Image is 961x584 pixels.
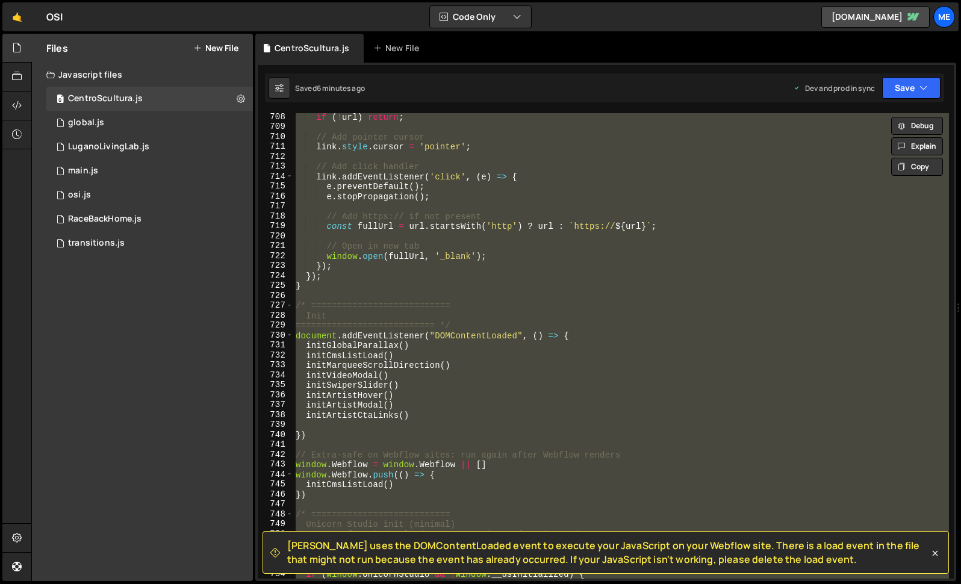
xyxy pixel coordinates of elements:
[46,135,253,159] div: 13341/42528.js
[891,158,943,176] button: Copy
[46,42,68,55] h2: Files
[258,311,293,321] div: 728
[258,320,293,331] div: 729
[57,95,64,105] span: 0
[258,251,293,261] div: 722
[258,231,293,241] div: 720
[295,83,365,93] div: Saved
[258,340,293,350] div: 731
[373,42,424,54] div: New File
[891,137,943,155] button: Explain
[68,166,98,176] div: main.js
[258,152,293,162] div: 712
[258,470,293,480] div: 744
[258,211,293,222] div: 718
[258,479,293,489] div: 745
[46,111,253,135] div: 13341/33269.js
[258,191,293,202] div: 716
[258,440,293,450] div: 741
[275,42,349,54] div: CentroScultura.js
[430,6,531,28] button: Code Only
[258,291,293,301] div: 726
[258,122,293,132] div: 709
[258,420,293,430] div: 739
[258,181,293,191] div: 715
[258,450,293,460] div: 742
[258,370,293,381] div: 734
[793,83,875,93] div: Dev and prod in sync
[258,559,293,569] div: 753
[32,63,253,87] div: Javascript files
[258,331,293,341] div: 730
[258,499,293,509] div: 747
[258,112,293,122] div: 708
[258,380,293,390] div: 735
[317,83,365,93] div: 6 minutes ago
[258,489,293,500] div: 746
[68,238,125,249] div: transitions.js
[258,261,293,271] div: 723
[68,93,143,104] div: CentroScultura.js
[287,539,929,566] span: [PERSON_NAME] uses the DOMContentLoaded event to execute your JavaScript on your Webflow site. Th...
[258,300,293,311] div: 727
[68,190,91,200] div: osi.js
[46,159,253,183] div: 13341/38761.js
[258,281,293,291] div: 725
[258,132,293,142] div: 710
[933,6,955,28] a: Me
[46,183,253,207] div: 13341/44702.js
[46,87,253,111] div: 13341/48262.js
[258,569,293,579] div: 754
[258,410,293,420] div: 738
[882,77,941,99] button: Save
[891,117,943,135] button: Debug
[258,549,293,559] div: 752
[193,43,238,53] button: New File
[258,161,293,172] div: 713
[258,519,293,529] div: 749
[46,231,253,255] div: 13341/38831.js
[821,6,930,28] a: [DOMAIN_NAME]
[68,214,142,225] div: RaceBackHome.js
[258,360,293,370] div: 733
[258,400,293,410] div: 737
[2,2,32,31] a: 🤙
[258,350,293,361] div: 732
[258,390,293,400] div: 736
[258,509,293,520] div: 748
[258,172,293,182] div: 714
[68,117,104,128] div: global.js
[258,529,293,539] div: 750
[258,241,293,251] div: 721
[258,221,293,231] div: 719
[68,141,149,152] div: LuganoLivingLab.js
[258,459,293,470] div: 743
[258,271,293,281] div: 724
[258,141,293,152] div: 711
[258,539,293,549] div: 751
[46,10,63,24] div: OSI
[46,207,253,231] div: 13341/42117.js
[258,201,293,211] div: 717
[258,430,293,440] div: 740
